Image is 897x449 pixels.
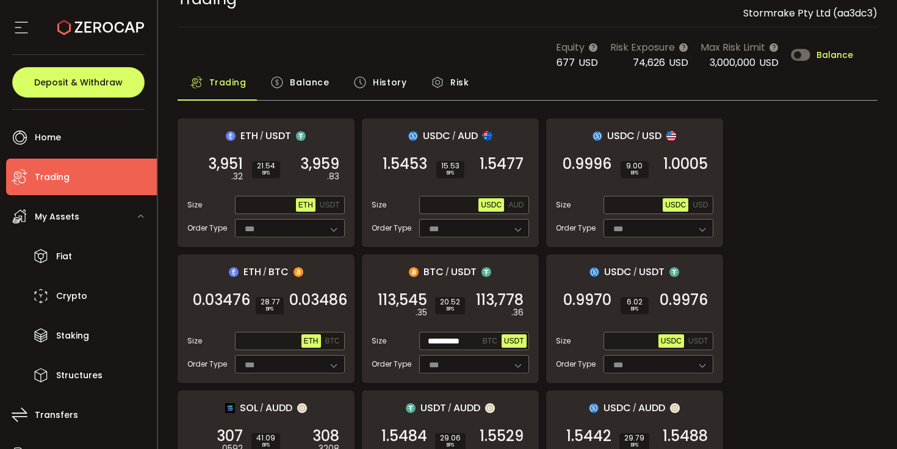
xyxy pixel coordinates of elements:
span: BTC [325,337,340,345]
img: usdc_portfolio.svg [593,131,602,141]
span: AUDD [265,400,292,415]
span: ETH [298,201,313,209]
span: 677 [557,56,575,70]
i: BPS [440,442,461,449]
span: BTC [268,264,289,279]
span: Max Risk Limit [701,40,765,55]
span: USDT [320,201,340,209]
i: BPS [624,442,644,449]
img: usdc_portfolio.svg [589,267,599,277]
span: 0.9970 [563,294,611,306]
span: 1.5442 [566,430,611,442]
span: Order Type [187,359,227,370]
span: Staking [56,327,89,345]
em: / [633,267,637,278]
span: 3,951 [208,158,243,170]
span: 6.02 [625,298,644,306]
button: ETH [301,334,321,348]
span: Order Type [556,359,596,370]
span: 0.9996 [563,158,611,170]
img: eth_portfolio.svg [229,267,239,277]
i: BPS [440,306,460,313]
em: / [263,267,267,278]
span: 3,959 [300,158,339,170]
em: / [448,403,452,414]
span: 74,626 [633,56,665,70]
em: .32 [231,170,243,183]
em: / [636,131,640,142]
span: USDT [420,400,446,415]
span: Crypto [56,287,87,305]
span: Transfers [35,406,78,424]
i: BPS [261,306,279,313]
button: USDC [478,198,504,212]
button: USDT [502,334,527,348]
span: 15.53 [441,162,459,170]
span: 1.0005 [663,158,708,170]
button: USDC [663,198,688,212]
img: usdt_portfolio.svg [296,131,306,141]
span: 307 [217,430,243,442]
span: 28.77 [261,298,279,306]
span: Size [556,199,571,210]
span: Order Type [372,223,411,234]
span: My Assets [35,208,79,226]
span: USD [693,201,708,209]
span: USDT [639,264,665,279]
img: btc_portfolio.svg [294,267,303,277]
span: 0.03476 [193,294,250,306]
button: ETH [296,198,315,212]
span: USDC [665,201,686,209]
span: USDT [688,337,708,345]
span: ETH [240,128,258,143]
span: ETH [243,264,261,279]
span: Size [556,336,571,347]
img: usdt_portfolio.svg [406,403,416,413]
span: Fiat [56,248,72,265]
img: usdc_portfolio.svg [408,131,418,141]
iframe: Chat Widget [836,390,897,449]
span: USD [578,56,598,70]
span: USD [669,56,688,70]
img: sol_portfolio.png [225,403,235,413]
span: Stormrake Pty Ltd (aa3dc3) [743,6,877,20]
span: 0.9976 [660,294,708,306]
span: 113,545 [378,294,427,306]
span: 1.5488 [663,430,708,442]
span: USDC [607,128,635,143]
i: BPS [256,442,275,449]
img: zuPXiwguUFiBOIQyqLOiXsnnNitlx7q4LCwEbLHADjIpTka+Lip0HH8D0VTrd02z+wEAAAAASUVORK5CYII= [670,403,680,413]
button: USD [690,198,710,212]
img: eth_portfolio.svg [226,131,236,141]
button: BTC [323,334,342,348]
img: zuPXiwguUFiBOIQyqLOiXsnnNitlx7q4LCwEbLHADjIpTka+Lip0HH8D0VTrd02z+wEAAAAASUVORK5CYII= [297,403,307,413]
span: 21.54 [257,162,275,170]
img: aud_portfolio.svg [483,131,492,141]
em: / [452,131,456,142]
span: 20.52 [440,298,460,306]
span: Equity [556,40,585,55]
button: USDT [317,198,342,212]
span: 41.09 [256,434,275,442]
img: usd_portfolio.svg [666,131,676,141]
span: USDC [423,128,450,143]
span: Structures [56,367,103,384]
span: AUD [508,201,524,209]
i: BPS [625,306,644,313]
em: / [633,403,636,414]
button: AUD [506,198,526,212]
span: USDC [604,264,632,279]
em: / [445,267,449,278]
span: USDC [481,201,502,209]
img: usdc_portfolio.svg [589,403,599,413]
span: Size [372,336,386,347]
span: 113,778 [476,294,524,306]
span: USDT [504,337,524,345]
em: / [260,131,264,142]
span: BTC [483,337,497,345]
span: AUDD [638,400,665,415]
span: SOL [240,400,258,415]
button: USDC [658,334,684,348]
i: BPS [625,170,644,177]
